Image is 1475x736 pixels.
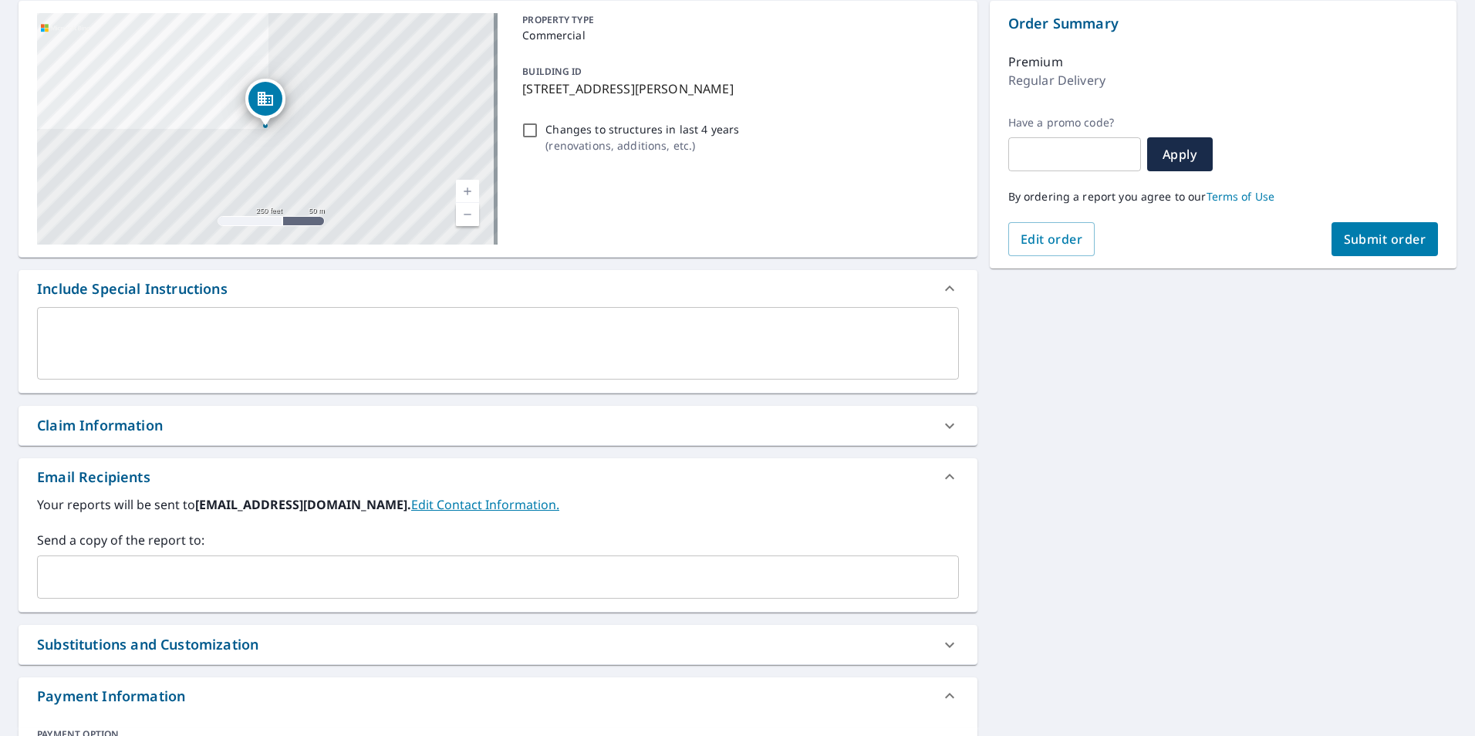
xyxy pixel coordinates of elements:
div: Payment Information [19,677,977,714]
p: Changes to structures in last 4 years [545,121,739,137]
div: Payment Information [37,686,185,707]
div: Claim Information [19,406,977,445]
p: By ordering a report you agree to our [1008,190,1438,204]
a: Terms of Use [1207,189,1275,204]
p: Order Summary [1008,13,1438,34]
p: Regular Delivery [1008,71,1105,89]
div: Substitutions and Customization [37,634,258,655]
button: Submit order [1332,222,1439,256]
div: Email Recipients [19,458,977,495]
label: Send a copy of the report to: [37,531,959,549]
p: BUILDING ID [522,65,582,78]
div: Dropped pin, building 1, Commercial property, 4300 Montgomery Ave Bethesda, MD 20814 [245,79,285,127]
label: Have a promo code? [1008,116,1141,130]
label: Your reports will be sent to [37,495,959,514]
button: Edit order [1008,222,1095,256]
span: Edit order [1021,231,1083,248]
span: Apply [1159,146,1200,163]
a: EditContactInfo [411,496,559,513]
div: Claim Information [37,415,163,436]
b: [EMAIL_ADDRESS][DOMAIN_NAME]. [195,496,411,513]
span: Submit order [1344,231,1426,248]
p: Commercial [522,27,952,43]
div: Email Recipients [37,467,150,488]
p: ( renovations, additions, etc. ) [545,137,739,154]
a: Current Level 17, Zoom In [456,180,479,203]
div: Include Special Instructions [37,279,228,299]
p: [STREET_ADDRESS][PERSON_NAME] [522,79,952,98]
div: Substitutions and Customization [19,625,977,664]
a: Current Level 17, Zoom Out [456,203,479,226]
p: PROPERTY TYPE [522,13,952,27]
button: Apply [1147,137,1213,171]
div: Include Special Instructions [19,270,977,307]
p: Premium [1008,52,1063,71]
